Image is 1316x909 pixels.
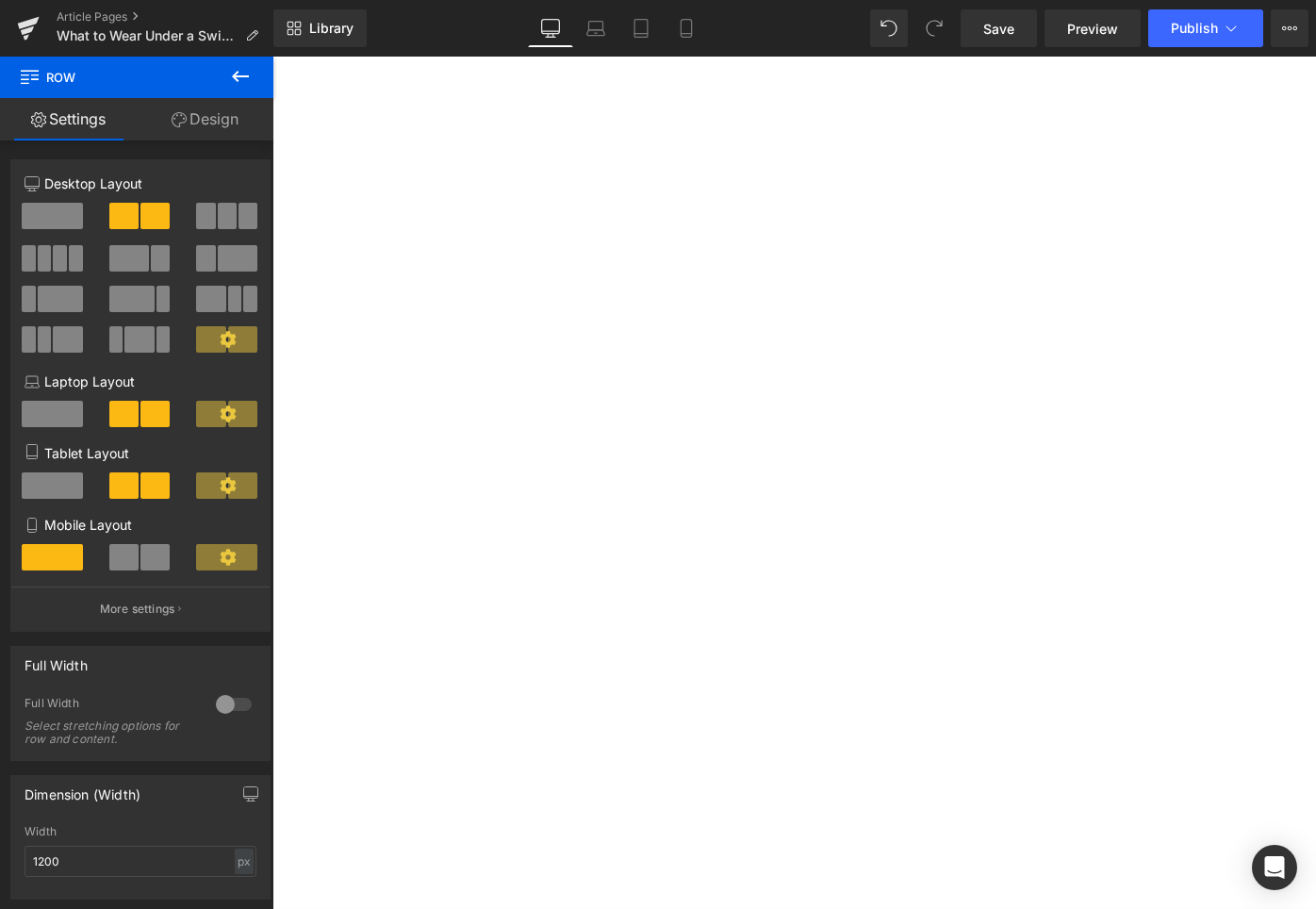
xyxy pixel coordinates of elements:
[11,587,270,631] button: More settings
[1148,9,1263,47] button: Publish
[137,98,273,140] a: Design
[915,9,953,47] button: Redo
[983,19,1014,39] span: Save
[309,20,354,37] span: Library
[25,776,140,802] div: Dimension (Width)
[25,515,256,535] p: Mobile Layout
[235,849,254,874] div: px
[1171,21,1218,36] span: Publish
[25,647,88,673] div: Full Width
[1045,9,1141,47] a: Preview
[19,57,207,98] span: Row
[1067,19,1118,39] span: Preview
[100,601,175,618] p: More settings
[25,443,256,463] p: Tablet Layout
[1271,9,1308,47] button: More
[25,846,256,877] input: auto
[870,9,908,47] button: Undo
[25,825,256,838] div: Width
[1252,845,1297,890] div: Open Intercom Messenger
[273,9,367,47] a: New Library
[25,719,194,746] div: Select stretching options for row and content.
[25,696,197,716] div: Full Width
[25,174,256,193] p: Desktop Layout
[528,9,573,47] a: Desktop
[618,9,664,47] a: Tablet
[57,28,238,43] span: What to Wear Under a Swimsuit
[57,9,273,25] a: Article Pages
[25,372,256,391] p: Laptop Layout
[573,9,618,47] a: Laptop
[664,9,709,47] a: Mobile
